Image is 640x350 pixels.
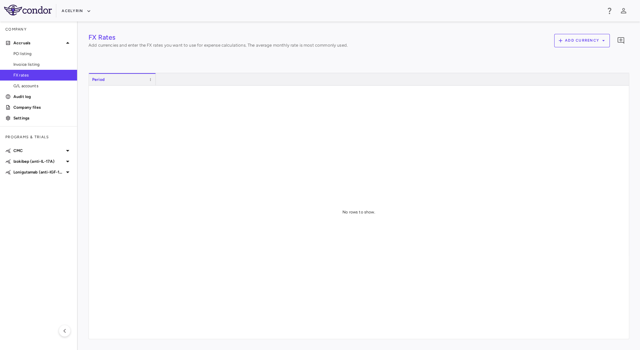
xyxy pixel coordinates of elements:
p: Settings [13,115,72,121]
p: Add currencies and enter the FX rates you want to use for expense calculations. The average month... [88,42,348,48]
p: Lonigutamab (anti-IGF-1R) [13,169,64,175]
span: PO listing [13,51,72,57]
p: Audit log [13,94,72,100]
p: Accruals [13,40,64,46]
svg: Add comment [617,37,625,45]
button: Acelyrin [62,6,91,16]
span: G/L accounts [13,83,72,89]
button: Add currency [554,34,610,47]
h4: FX Rates [88,32,348,42]
p: CMC [13,148,64,154]
span: Invoice listing [13,61,72,67]
p: Company files [13,104,72,110]
span: Period [92,77,105,82]
p: Izokibep (anti-IL-17A) [13,158,64,164]
img: logo-full-BYUhSk78.svg [4,5,52,15]
span: FX rates [13,72,72,78]
button: Add comment [615,35,627,46]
